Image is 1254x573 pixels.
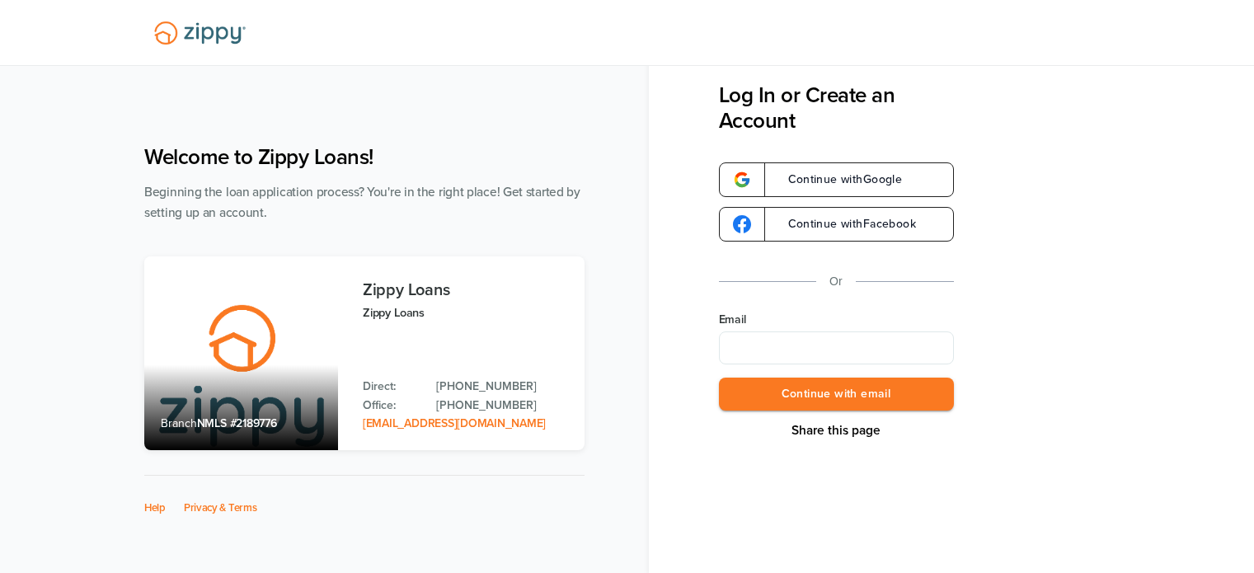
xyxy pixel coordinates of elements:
a: Email Address: zippyguide@zippymh.com [363,416,546,430]
img: google-logo [733,171,751,189]
span: Continue with Google [772,174,903,186]
a: google-logoContinue withFacebook [719,207,954,242]
h3: Zippy Loans [363,281,568,299]
p: Or [829,271,843,292]
a: Office Phone: 512-975-2947 [436,397,568,415]
span: Branch [161,416,197,430]
h1: Welcome to Zippy Loans! [144,144,585,170]
p: Office: [363,397,420,415]
h3: Log In or Create an Account [719,82,954,134]
button: Share This Page [787,422,885,439]
button: Continue with email [719,378,954,411]
span: Continue with Facebook [772,218,916,230]
a: Help [144,501,166,514]
a: google-logoContinue withGoogle [719,162,954,197]
p: Direct: [363,378,420,396]
p: Zippy Loans [363,303,568,322]
a: Direct Phone: 512-975-2947 [436,378,568,396]
input: Email Address [719,331,954,364]
span: NMLS #2189776 [197,416,277,430]
img: Lender Logo [144,14,256,52]
label: Email [719,312,954,328]
span: Beginning the loan application process? You're in the right place! Get started by setting up an a... [144,185,580,220]
img: google-logo [733,215,751,233]
a: Privacy & Terms [184,501,257,514]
